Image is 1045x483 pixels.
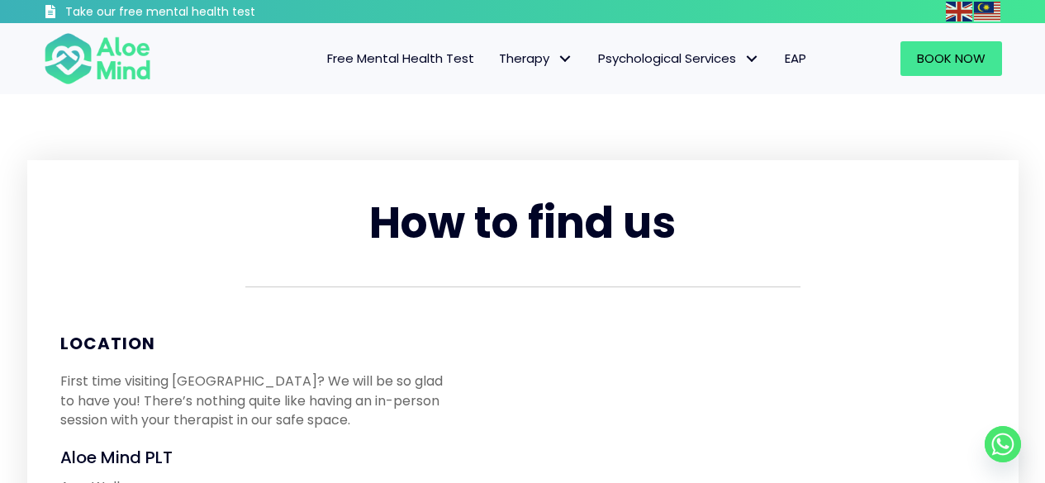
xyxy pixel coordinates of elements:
span: Psychological Services [598,50,760,67]
img: ms [974,2,1000,21]
span: Therapy: submenu [553,47,577,71]
a: Whatsapp [985,426,1021,462]
h3: Take our free mental health test [65,4,344,21]
span: EAP [785,50,806,67]
a: Malay [974,2,1002,21]
a: Take our free mental health test [44,4,344,23]
a: TherapyTherapy: submenu [487,41,586,76]
span: Location [60,332,155,355]
nav: Menu [173,41,819,76]
span: How to find us [369,192,676,253]
img: Aloe mind Logo [44,31,151,86]
a: EAP [772,41,819,76]
span: Free Mental Health Test [327,50,474,67]
span: Aloe Mind PLT [60,446,173,469]
span: Book Now [917,50,986,67]
img: en [946,2,972,21]
a: Free Mental Health Test [315,41,487,76]
a: English [946,2,974,21]
span: Therapy [499,50,573,67]
a: Psychological ServicesPsychological Services: submenu [586,41,772,76]
p: First time visiting [GEOGRAPHIC_DATA]? We will be so glad to have you! There’s nothing quite like... [60,372,454,429]
span: Psychological Services: submenu [740,47,764,71]
a: Book Now [900,41,1002,76]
